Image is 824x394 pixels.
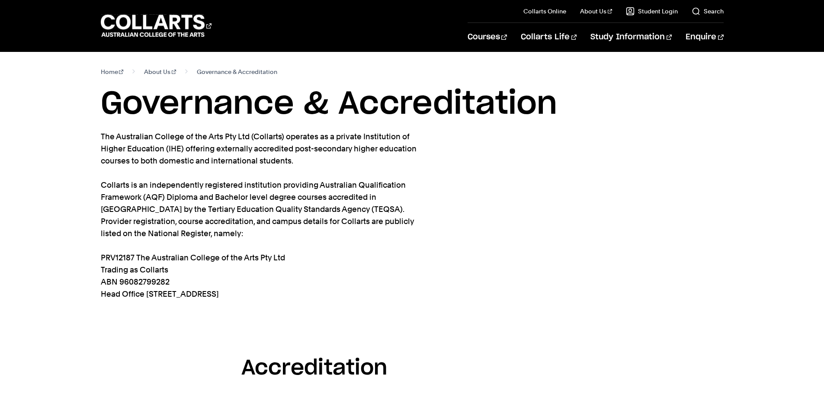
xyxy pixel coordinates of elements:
a: About Us [580,7,612,16]
a: Study Information [590,23,672,51]
a: About Us [144,66,176,78]
a: Search [692,7,724,16]
a: Collarts Life [521,23,577,51]
span: Governance & Accreditation [197,66,277,78]
h3: Accreditation [241,352,583,385]
p: The Australian College of the Arts Pty Ltd (Collarts) operates as a private Institution of Higher... [101,131,417,300]
a: Student Login [626,7,678,16]
a: Home [101,66,124,78]
div: Go to homepage [101,13,212,38]
a: Courses [468,23,507,51]
h1: Governance & Accreditation [101,85,724,124]
a: Enquire [686,23,723,51]
a: Collarts Online [523,7,566,16]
